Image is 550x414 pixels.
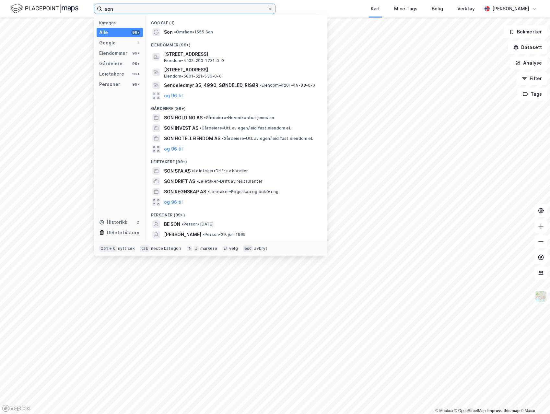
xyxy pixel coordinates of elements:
div: 99+ [131,82,140,87]
span: Søndeledmyr 35, 4990, SØNDELED, RISØR [164,81,258,89]
span: • [181,222,183,226]
span: • [222,136,224,141]
span: • [192,168,194,173]
span: Leietaker • Regnskap og bokføring [207,189,278,194]
span: SON DRIFT AS [164,177,195,185]
div: 1 [135,40,140,45]
button: og 96 til [164,92,183,100]
button: og 96 til [164,145,183,153]
span: • [203,232,205,237]
span: Person • 29. juni 1969 [203,232,246,237]
span: Gårdeiere • Hovedkontortjenester [204,115,275,120]
span: • [200,126,202,130]
span: Gårdeiere • Utl. av egen/leid fast eiendom el. [200,126,291,131]
div: tab [140,245,150,252]
div: Bolig [432,5,443,13]
div: markere [200,246,217,251]
div: Eiendommer (99+) [146,37,327,49]
span: [STREET_ADDRESS] [164,66,320,74]
div: Gårdeiere [99,60,123,67]
span: SON REGNSKAP AS [164,188,206,196]
div: Leietakere [99,70,124,78]
div: Eiendommer [99,49,127,57]
div: Kategori [99,20,143,25]
div: Verktøy [457,5,475,13]
a: Improve this map [487,408,520,413]
div: Delete history [107,229,139,237]
div: esc [243,245,253,252]
div: avbryt [254,246,267,251]
span: Eiendom • 4201-49-33-0-0 [260,83,315,88]
span: SON HOLDING AS [164,114,203,122]
div: 99+ [131,71,140,77]
div: Personer [99,80,120,88]
div: Leietakere (99+) [146,154,327,166]
div: 99+ [131,30,140,35]
div: 99+ [131,61,140,66]
div: Mine Tags [394,5,417,13]
span: Eiendom • 4202-200-1731-0-0 [164,58,224,63]
div: Ctrl + k [99,245,117,252]
input: Søk på adresse, matrikkel, gårdeiere, leietakere eller personer [102,4,267,14]
div: Google (1) [146,15,327,27]
a: Mapbox homepage [2,405,30,412]
button: Filter [516,72,547,85]
span: • [207,189,209,194]
span: SON INVEST AS [164,124,198,132]
div: 2 [135,220,140,225]
span: • [260,83,262,88]
button: Tags [517,88,547,101]
span: Område • 1555 Son [174,30,213,35]
button: og 96 til [164,198,183,206]
div: velg [229,246,238,251]
span: Eiendom • 5001-521-536-0-0 [164,74,222,79]
div: nytt søk [118,246,135,251]
span: • [196,179,198,184]
div: [PERSON_NAME] [492,5,529,13]
img: Z [535,290,547,302]
span: [PERSON_NAME] [164,231,201,238]
div: Google [99,39,116,47]
div: neste kategori [151,246,181,251]
span: SON HOTELLEIENDOM AS [164,135,220,142]
span: [STREET_ADDRESS] [164,50,320,58]
div: Gårdeiere (99+) [146,101,327,113]
img: logo.f888ab2527a4732fd821a326f86c7f29.svg [10,3,78,14]
a: Mapbox [435,408,453,413]
span: • [174,30,176,34]
span: Leietaker • Drift av restauranter [196,179,263,184]
span: BE SON [164,220,180,228]
button: Analyse [510,56,547,69]
span: Person • [DATE] [181,222,214,227]
div: Alle [99,29,108,36]
span: Gårdeiere • Utl. av egen/leid fast eiendom el. [222,136,313,141]
span: SON SPA AS [164,167,191,175]
div: 99+ [131,51,140,56]
span: • [204,115,206,120]
div: Personer (99+) [146,207,327,219]
div: Historikk [99,218,127,226]
span: Son [164,28,173,36]
button: Bokmerker [504,25,547,38]
span: Leietaker • Drift av hoteller [192,168,248,174]
a: OpenStreetMap [454,408,486,413]
button: Datasett [508,41,547,54]
iframe: Chat Widget [518,383,550,414]
div: Kart [371,5,380,13]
